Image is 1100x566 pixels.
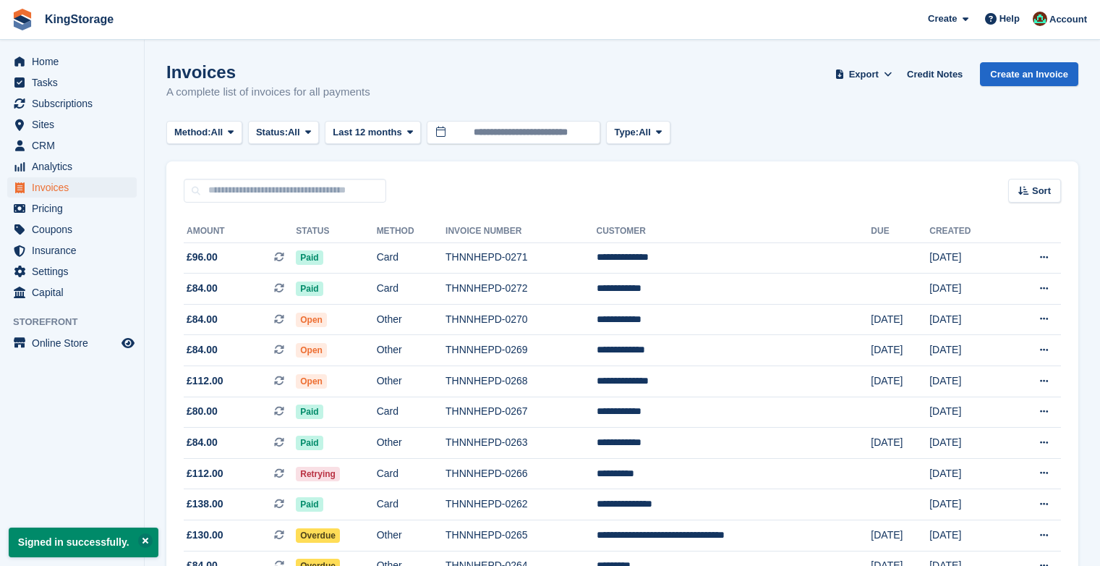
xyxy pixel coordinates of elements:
[445,366,596,397] td: THNNHEPD-0268
[187,250,218,265] span: £96.00
[929,242,1005,274] td: [DATE]
[12,9,33,30] img: stora-icon-8386f47178a22dfd0bd8f6a31ec36ba5ce8667c1dd55bd0f319d3a0aa187defe.svg
[7,219,137,240] a: menu
[871,520,929,552] td: [DATE]
[187,466,223,481] span: £112.00
[871,335,929,366] td: [DATE]
[32,51,119,72] span: Home
[445,242,596,274] td: THNNHEPD-0271
[901,62,968,86] a: Credit Notes
[333,125,401,140] span: Last 12 months
[445,458,596,489] td: THNNHEPD-0266
[296,220,376,243] th: Status
[597,220,871,243] th: Customer
[296,282,323,296] span: Paid
[871,366,929,397] td: [DATE]
[187,528,223,543] span: £130.00
[166,121,242,145] button: Method: All
[32,261,119,282] span: Settings
[639,125,651,140] span: All
[296,374,327,389] span: Open
[296,405,323,419] span: Paid
[187,342,218,358] span: £84.00
[325,121,421,145] button: Last 12 months
[7,333,137,353] a: menu
[187,281,218,296] span: £84.00
[929,366,1005,397] td: [DATE]
[119,334,137,352] a: Preview store
[187,373,223,389] span: £112.00
[39,7,119,31] a: KingStorage
[32,282,119,303] span: Capital
[296,497,323,512] span: Paid
[7,72,137,93] a: menu
[980,62,1078,86] a: Create an Invoice
[7,177,137,198] a: menu
[296,250,323,265] span: Paid
[32,93,119,114] span: Subscriptions
[929,220,1005,243] th: Created
[7,135,137,156] a: menu
[296,343,327,358] span: Open
[7,261,137,282] a: menu
[187,497,223,512] span: £138.00
[871,428,929,459] td: [DATE]
[929,335,1005,366] td: [DATE]
[32,240,119,261] span: Insurance
[614,125,639,140] span: Type:
[445,220,596,243] th: Invoice Number
[166,62,370,82] h1: Invoices
[377,428,445,459] td: Other
[166,84,370,101] p: A complete list of invoices for all payments
[377,366,445,397] td: Other
[248,121,319,145] button: Status: All
[184,220,296,243] th: Amount
[377,458,445,489] td: Card
[445,520,596,552] td: THNNHEPD-0265
[9,528,158,557] p: Signed in successfully.
[174,125,211,140] span: Method:
[929,428,1005,459] td: [DATE]
[32,333,119,353] span: Online Store
[296,528,340,543] span: Overdue
[1032,184,1051,198] span: Sort
[606,121,670,145] button: Type: All
[377,489,445,520] td: Card
[445,304,596,335] td: THNNHEPD-0270
[377,397,445,428] td: Card
[929,304,1005,335] td: [DATE]
[211,125,223,140] span: All
[288,125,300,140] span: All
[929,397,1005,428] td: [DATE]
[377,274,445,305] td: Card
[296,467,340,481] span: Retrying
[849,67,879,82] span: Export
[377,335,445,366] td: Other
[999,12,1020,26] span: Help
[32,72,119,93] span: Tasks
[7,198,137,219] a: menu
[377,520,445,552] td: Other
[1033,12,1047,26] img: John King
[929,274,1005,305] td: [DATE]
[7,282,137,303] a: menu
[445,335,596,366] td: THNNHEPD-0269
[377,304,445,335] td: Other
[929,520,1005,552] td: [DATE]
[32,114,119,135] span: Sites
[871,304,929,335] td: [DATE]
[13,315,144,329] span: Storefront
[187,435,218,450] span: £84.00
[32,177,119,198] span: Invoices
[7,240,137,261] a: menu
[1049,12,1087,27] span: Account
[32,135,119,156] span: CRM
[32,198,119,219] span: Pricing
[32,219,119,240] span: Coupons
[7,93,137,114] a: menu
[377,242,445,274] td: Card
[445,428,596,459] td: THNNHEPD-0263
[445,274,596,305] td: THNNHEPD-0272
[7,156,137,177] a: menu
[32,156,119,177] span: Analytics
